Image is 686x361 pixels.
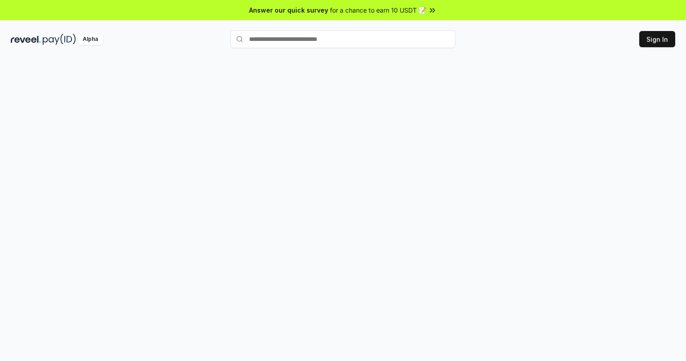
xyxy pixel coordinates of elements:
div: Alpha [78,34,103,45]
button: Sign In [639,31,675,47]
img: pay_id [43,34,76,45]
span: for a chance to earn 10 USDT 📝 [330,5,426,15]
span: Answer our quick survey [249,5,328,15]
img: reveel_dark [11,34,41,45]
